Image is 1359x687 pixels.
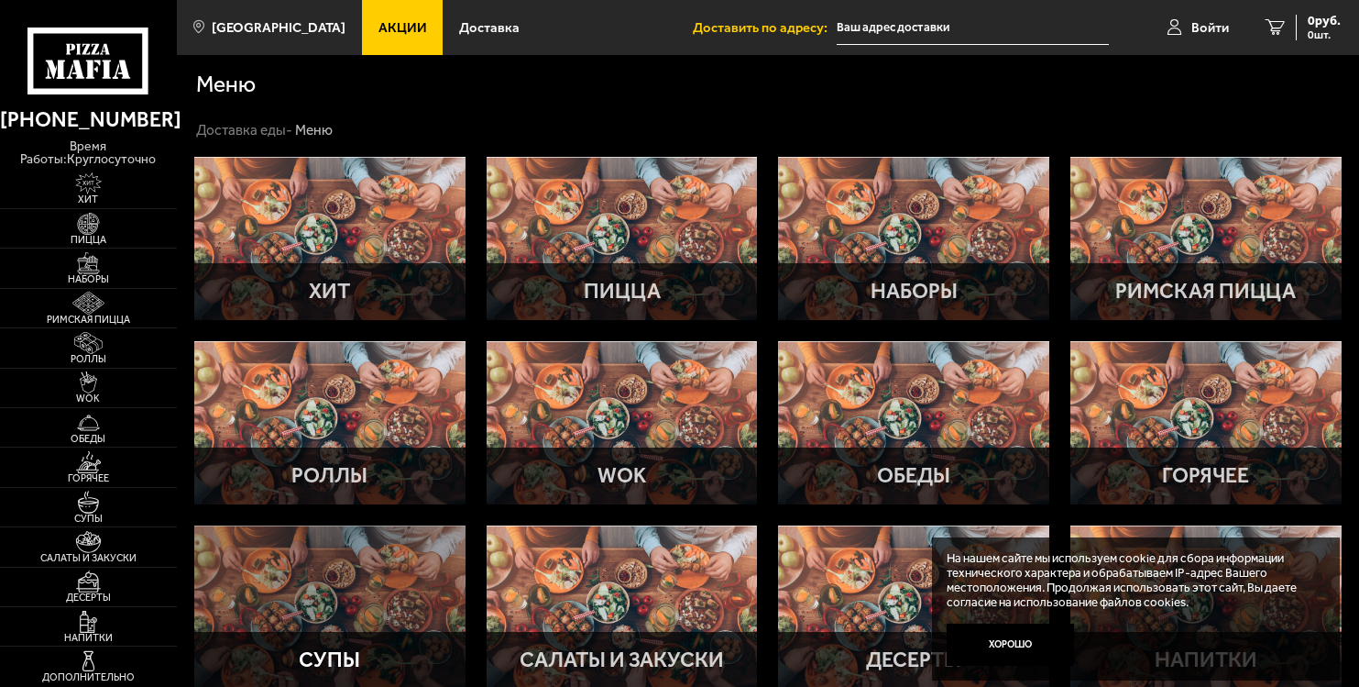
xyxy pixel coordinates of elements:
[947,624,1074,666] button: Хорошо
[778,157,1049,320] a: НаборыНаборы
[871,281,958,302] p: Наборы
[584,281,661,302] p: Пицца
[877,465,950,486] p: Обеды
[1070,157,1342,320] a: Римская пиццаРимская пицца
[1115,281,1296,302] p: Римская пицца
[1308,15,1341,28] span: 0 руб.
[1070,341,1342,504] a: ГорячееГорячее
[866,649,961,670] p: Десерты
[295,121,333,139] div: Меню
[487,157,758,320] a: ПиццаПицца
[196,73,256,96] h1: Меню
[1191,21,1229,35] span: Войти
[299,649,360,670] p: Супы
[1162,465,1249,486] p: Горячее
[693,21,837,35] span: Доставить по адресу:
[309,281,350,302] p: Хит
[194,157,466,320] a: ХитХит
[378,21,427,35] span: Акции
[520,649,724,670] p: Салаты и закуски
[487,341,758,504] a: WOKWOK
[291,465,367,486] p: Роллы
[196,122,292,139] a: Доставка еды-
[778,341,1049,504] a: ОбедыОбеды
[597,465,646,486] p: WOK
[212,21,345,35] span: [GEOGRAPHIC_DATA]
[837,11,1109,45] input: Ваш адрес доставки
[459,21,520,35] span: Доставка
[1308,29,1341,40] span: 0 шт.
[947,551,1315,610] p: На нашем сайте мы используем cookie для сбора информации технического характера и обрабатываем IP...
[194,341,466,504] a: РоллыРоллы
